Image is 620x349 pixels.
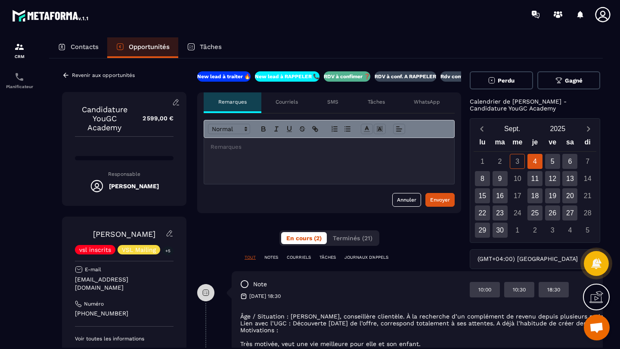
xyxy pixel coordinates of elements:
[493,171,508,186] div: 9
[562,171,577,186] div: 13
[510,223,525,238] div: 1
[475,188,490,203] div: 15
[281,232,327,244] button: En cours (2)
[218,98,247,105] p: Remarques
[470,249,600,269] div: Search for option
[562,154,577,169] div: 6
[197,73,251,80] p: New lead à traiter 🔥
[562,223,577,238] div: 4
[527,205,542,220] div: 25
[510,171,525,186] div: 10
[580,154,595,169] div: 7
[253,280,267,288] p: note
[286,235,322,242] span: En cours (2)
[475,223,490,238] div: 29
[319,254,336,260] p: TÂCHES
[580,171,595,186] div: 14
[584,315,610,340] a: Ouvrir le chat
[2,54,37,59] p: CRM
[75,309,174,318] p: [PHONE_NUMBER]
[562,205,577,220] div: 27
[2,35,37,65] a: formationformationCRM
[527,154,542,169] div: 4
[71,43,99,51] p: Contacts
[107,37,178,58] a: Opportunités
[493,154,508,169] div: 2
[475,171,490,186] div: 8
[565,77,583,84] span: Gagné
[490,121,535,136] button: Open months overlay
[562,188,577,203] div: 20
[545,154,560,169] div: 5
[527,171,542,186] div: 11
[493,223,508,238] div: 30
[75,105,134,132] p: Candidature YouGC Academy
[375,73,436,80] p: RDV à conf. A RAPPELER
[545,188,560,203] div: 19
[287,254,311,260] p: COURRIELS
[245,254,256,260] p: TOUT
[580,205,595,220] div: 28
[264,254,278,260] p: NOTES
[109,183,159,190] h5: [PERSON_NAME]
[440,73,482,80] p: Rdv confirmé ✅
[328,232,378,244] button: Terminés (21)
[49,37,107,58] a: Contacts
[2,84,37,89] p: Planificateur
[75,276,174,292] p: [EMAIL_ADDRESS][DOMAIN_NAME]
[474,154,596,238] div: Calendar days
[475,254,580,264] span: (GMT+04:00) [GEOGRAPHIC_DATA]
[474,123,490,135] button: Previous month
[510,188,525,203] div: 17
[75,171,174,177] p: Responsable
[2,65,37,95] a: schedulerschedulerPlanificateur
[508,136,526,151] div: me
[527,188,542,203] div: 18
[561,136,579,151] div: sa
[474,136,491,151] div: lu
[162,246,174,255] p: +5
[84,300,104,307] p: Numéro
[200,43,222,51] p: Tâches
[544,136,561,151] div: ve
[474,136,596,238] div: Calendar wrapper
[545,171,560,186] div: 12
[333,235,372,242] span: Terminés (21)
[470,98,600,112] p: Calendrier de [PERSON_NAME] - Candidature YouGC Academy
[513,286,526,293] p: 10:30
[255,73,319,80] p: New lead à RAPPELER 📞
[79,247,111,253] p: vsl inscrits
[545,205,560,220] div: 26
[498,77,515,84] span: Perdu
[178,37,230,58] a: Tâches
[545,223,560,238] div: 3
[491,136,509,151] div: ma
[392,193,421,207] button: Annuler
[122,247,156,253] p: VSL Mailing
[368,98,385,105] p: Tâches
[14,72,25,82] img: scheduler
[134,110,174,127] p: 2 599,00 €
[344,254,388,260] p: JOURNAUX D'APPELS
[430,196,450,204] div: Envoyer
[414,98,440,105] p: WhatsApp
[580,123,596,135] button: Next month
[580,188,595,203] div: 21
[129,43,170,51] p: Opportunités
[510,205,525,220] div: 24
[72,72,135,78] p: Revenir aux opportunités
[493,188,508,203] div: 16
[537,71,601,89] button: Gagné
[327,98,338,105] p: SMS
[475,205,490,220] div: 22
[535,121,581,136] button: Open years overlay
[75,335,174,342] p: Voir toutes les informations
[475,154,490,169] div: 1
[547,286,560,293] p: 18:30
[579,136,596,151] div: di
[276,98,298,105] p: Courriels
[249,293,281,300] p: [DATE] 18:30
[85,266,101,273] p: E-mail
[526,136,544,151] div: je
[425,193,455,207] button: Envoyer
